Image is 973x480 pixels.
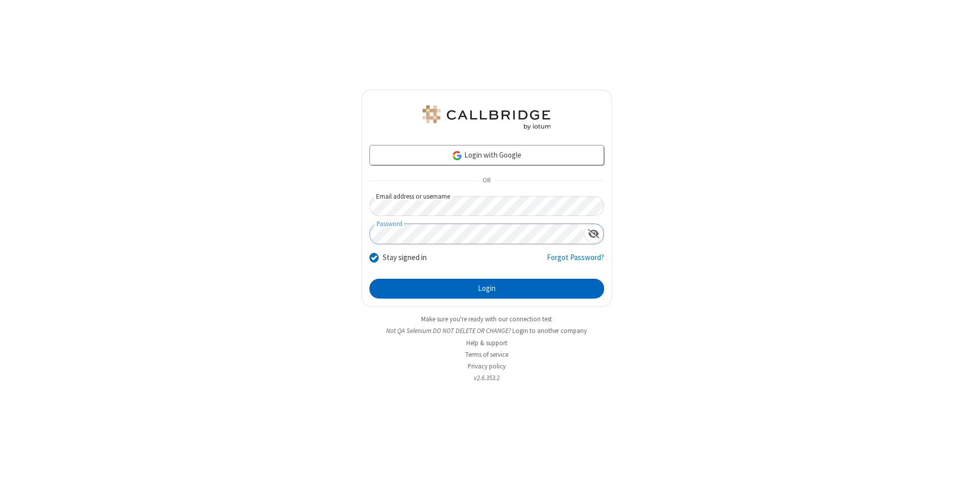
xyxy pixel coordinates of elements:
a: Make sure you're ready with our connection test [421,315,552,323]
button: Login to another company [512,326,587,336]
label: Stay signed in [383,252,427,264]
li: v2.6.353.2 [361,373,612,383]
div: Show password [584,224,604,243]
button: Login [369,279,604,299]
input: Email address or username [369,196,604,216]
a: Privacy policy [468,362,506,371]
a: Terms of service [465,350,508,359]
input: Password [370,224,584,244]
a: Login with Google [369,145,604,165]
a: Forgot Password? [547,252,604,271]
a: Help & support [466,339,507,347]
li: Not QA Selenium DO NOT DELETE OR CHANGE? [361,326,612,336]
span: OR [478,174,495,188]
img: QA Selenium DO NOT DELETE OR CHANGE [421,105,552,130]
img: google-icon.png [452,150,463,161]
